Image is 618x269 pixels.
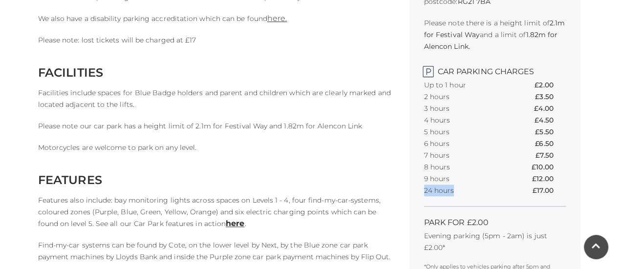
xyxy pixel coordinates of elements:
[424,149,502,161] th: 7 hours
[535,138,565,149] th: £6.50
[532,161,566,173] th: £10.00
[267,14,287,23] a: here.
[424,185,502,196] th: 24 hours
[533,185,566,196] th: £17.00
[424,62,566,76] h2: Car Parking Charges
[38,194,395,229] p: Features also include: bay monitoring lights across spaces on Levels 1 - 4, four find-my-car-syst...
[424,126,502,138] th: 5 hours
[38,34,395,46] p: Please note: lost tickets will be charged at £17
[424,103,502,114] th: 3 hours
[38,142,395,153] p: Motorcycles are welcome to park on any level.
[534,103,565,114] th: £4.00
[424,79,502,91] th: Up to 1 hour
[424,138,502,149] th: 6 hours
[424,161,502,173] th: 8 hours
[535,126,565,138] th: £5.50
[535,149,565,161] th: £7.50
[535,91,565,103] th: £3.50
[38,173,395,187] h2: FEATURES
[424,218,566,227] h2: PARK FOR £2.00
[38,13,395,24] p: We also have a disability parking accreditation which can be found
[534,79,565,91] th: £2.00
[424,173,502,185] th: 9 hours
[424,230,566,253] p: Evening parking (5pm - 2am) is just £2.00*
[532,173,566,185] th: £12.00
[38,120,395,132] p: Please note our car park has a height limit of 2.1m for Festival Way and 1.82m for Alencon Link
[38,87,395,110] p: Facilities include spaces for Blue Badge holders and parent and children which are clearly marked...
[424,114,502,126] th: 4 hours
[226,219,244,228] a: here
[38,239,395,263] p: Find-my-car systems can be found by Cote, on the lower level by Next, by the Blue zone car park p...
[424,91,502,103] th: 2 hours
[38,65,395,80] h2: FACILITIES
[424,17,566,52] p: Please note there is a height limit of and a limit of
[534,114,565,126] th: £4.50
